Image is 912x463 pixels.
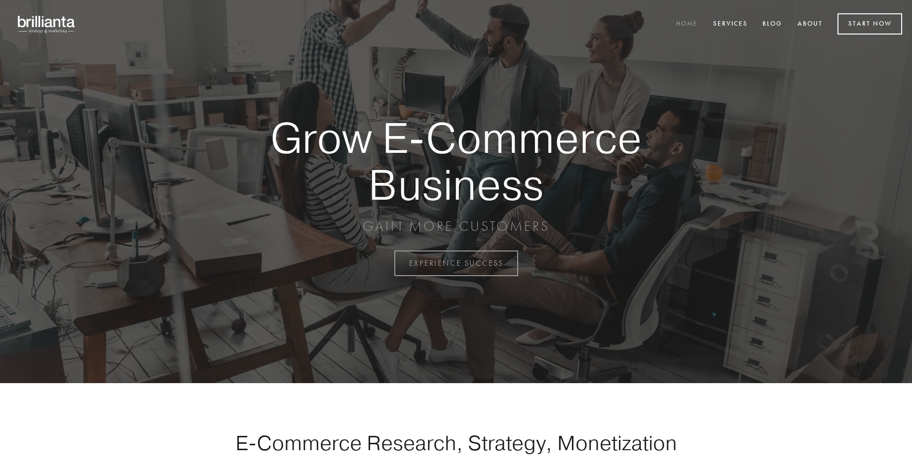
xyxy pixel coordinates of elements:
p: GAIN MORE CUSTOMERS [236,217,676,235]
a: Home [670,16,704,33]
img: brillianta - research, strategy, marketing [10,10,84,38]
a: Services [707,16,754,33]
a: EXPERIENCE SUCCESS [394,250,518,276]
a: About [791,16,829,33]
a: Blog [756,16,789,33]
strong: Grow E-Commerce Business [236,114,676,208]
h1: E-Commerce Research, Strategy, Monetization [204,430,708,455]
a: Start Now [837,13,902,35]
